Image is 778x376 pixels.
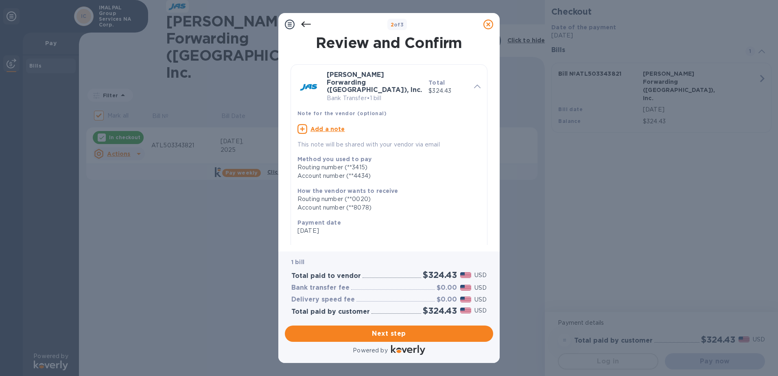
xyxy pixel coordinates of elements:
[291,296,355,304] h3: Delivery speed fee
[428,79,445,86] b: Total
[391,22,404,28] b: of 3
[474,271,487,280] p: USD
[289,34,489,51] h1: Review and Confirm
[460,272,471,278] img: USD
[428,87,468,95] p: $324.43
[291,259,304,265] b: 1 bill
[297,203,474,212] div: Account number (**8078)
[391,345,425,355] img: Logo
[327,71,422,94] b: [PERSON_NAME] Forwarding ([GEOGRAPHIC_DATA]), Inc.
[297,172,474,180] div: Account number (**4434)
[297,219,341,226] b: Payment date
[460,308,471,313] img: USD
[437,284,457,292] h3: $0.00
[327,94,422,103] p: Bank Transfer • 1 bill
[297,71,481,149] div: [PERSON_NAME] Forwarding ([GEOGRAPHIC_DATA]), Inc.Bank Transfer•1 billTotal$324.43Note for the ve...
[474,306,487,315] p: USD
[460,285,471,291] img: USD
[423,306,457,316] h2: $324.43
[353,346,387,355] p: Powered by
[297,110,387,116] b: Note for the vendor (optional)
[310,126,345,132] u: Add a note
[474,284,487,292] p: USD
[297,156,372,162] b: Method you used to pay
[423,270,457,280] h2: $324.43
[297,227,474,235] p: [DATE]
[297,140,481,149] p: This note will be shared with your vendor via email
[474,295,487,304] p: USD
[437,296,457,304] h3: $0.00
[291,329,487,339] span: Next step
[291,284,350,292] h3: Bank transfer fee
[297,188,398,194] b: How the vendor wants to receive
[285,326,493,342] button: Next step
[291,272,361,280] h3: Total paid to vendor
[460,297,471,302] img: USD
[391,22,394,28] span: 2
[297,195,474,203] div: Routing number (**0020)
[297,163,474,172] div: Routing number (**3415)
[291,308,370,316] h3: Total paid by customer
